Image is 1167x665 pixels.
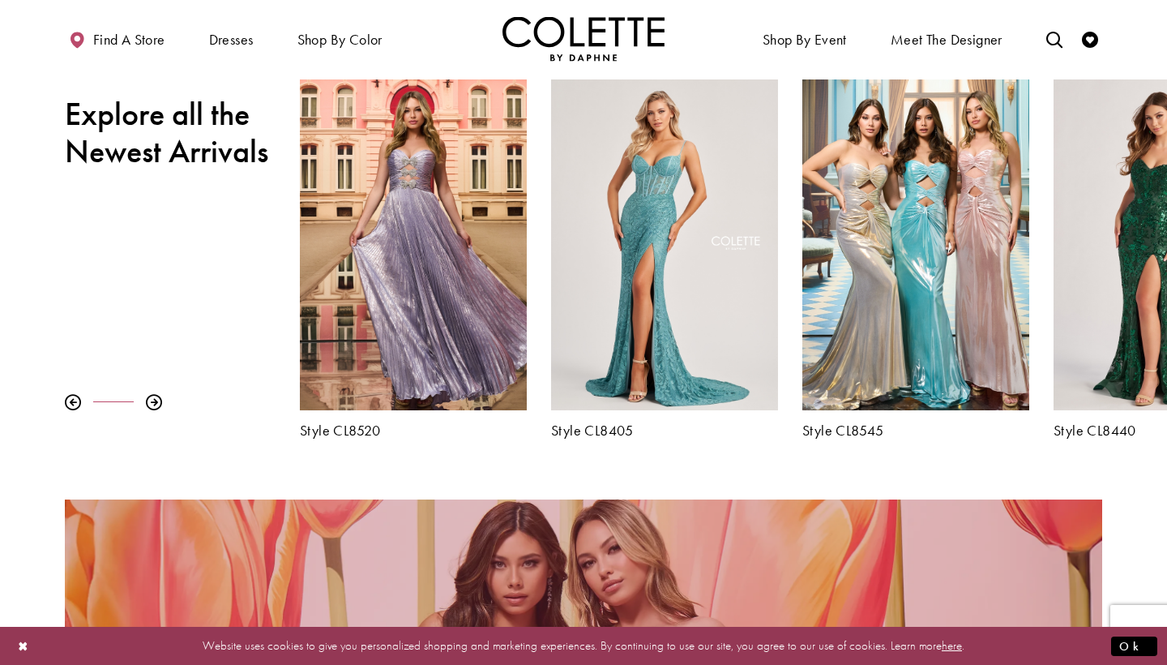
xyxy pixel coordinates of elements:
span: Shop by color [297,32,383,48]
a: Visit Colette by Daphne Style No. CL8405 Page [551,79,778,410]
span: Shop By Event [763,32,847,48]
span: Find a store [93,32,165,48]
a: Find a store [65,16,169,61]
a: Visit Colette by Daphne Style No. CL8520 Page [300,79,527,410]
span: Shop by color [293,16,387,61]
img: Colette by Daphne [502,16,665,61]
button: Submit Dialog [1111,636,1157,656]
p: Website uses cookies to give you personalized shopping and marketing experiences. By continuing t... [117,635,1050,657]
a: Visit Colette by Daphne Style No. CL8545 Page [802,79,1029,410]
h2: Explore all the Newest Arrivals [65,96,276,170]
a: Style CL8545 [802,423,1029,439]
span: Meet the designer [891,32,1002,48]
a: Style CL8520 [300,423,527,439]
a: Check Wishlist [1078,16,1102,61]
a: Toggle search [1042,16,1067,61]
button: Close Dialog [10,632,37,660]
a: Visit Home Page [502,16,665,61]
span: Shop By Event [759,16,851,61]
a: Style CL8405 [551,423,778,439]
div: Colette by Daphne Style No. CL8405 [539,67,790,450]
div: Colette by Daphne Style No. CL8520 [288,67,539,450]
a: here [942,637,962,654]
span: Dresses [205,16,258,61]
div: Colette by Daphne Style No. CL8545 [790,67,1041,450]
a: Meet the designer [887,16,1007,61]
span: Dresses [209,32,254,48]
